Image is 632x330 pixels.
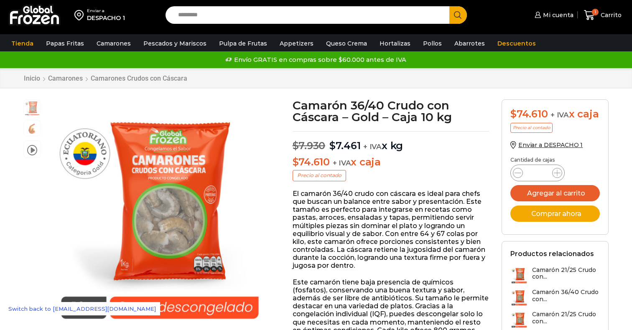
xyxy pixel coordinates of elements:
[90,74,188,82] a: Camarones Crudos con Cáscara
[510,108,600,120] div: x caja
[92,36,135,51] a: Camarones
[510,157,600,163] p: Cantidad de cajas
[293,156,489,168] p: x caja
[550,111,569,119] span: + IVA
[333,159,351,167] span: + IVA
[518,141,583,149] span: Enviar a DESPACHO 1
[42,36,88,51] a: Papas Fritas
[532,267,600,281] h3: Camarón 21/25 Crudo con...
[24,120,41,137] span: camaron-con-cascara
[23,74,188,82] nav: Breadcrumb
[592,9,599,15] span: 1
[215,36,271,51] a: Pulpa de Frutas
[510,267,600,284] a: Camarón 21/25 Crudo con...
[541,11,573,19] span: Mi cuenta
[4,302,160,315] a: Switch back to [EMAIL_ADDRESS][DOMAIN_NAME]
[510,250,594,258] h2: Productos relacionados
[293,131,489,152] p: x kg
[293,156,330,168] bdi: 74.610
[375,36,415,51] a: Hortalizas
[87,8,125,14] div: Enviar a
[139,36,211,51] a: Pescados y Mariscos
[45,99,275,329] img: PM04004022
[24,100,41,117] span: PM04004022
[48,74,83,82] a: Camarones
[293,140,299,152] span: $
[510,289,600,307] a: Camarón 36/40 Crudo con...
[532,289,600,303] h3: Camarón 36/40 Crudo con...
[329,140,361,152] bdi: 7.461
[510,206,600,222] button: Comprar ahora
[329,140,336,152] span: $
[293,156,299,168] span: $
[293,170,346,181] p: Precio al contado
[45,99,275,329] div: 1 / 3
[293,140,326,152] bdi: 7.930
[74,8,87,22] img: address-field-icon.svg
[7,36,38,51] a: Tienda
[322,36,371,51] a: Queso Crema
[510,141,583,149] a: Enviar a DESPACHO 1
[510,123,553,133] p: Precio al contado
[275,36,318,51] a: Appetizers
[510,185,600,201] button: Agregar al carrito
[450,36,489,51] a: Abarrotes
[510,311,600,329] a: Camarón 21/25 Crudo con...
[532,311,600,325] h3: Camarón 21/25 Crudo con...
[510,108,548,120] bdi: 74.610
[419,36,446,51] a: Pollos
[493,36,540,51] a: Descuentos
[23,74,41,82] a: Inicio
[530,167,545,179] input: Product quantity
[293,99,489,123] h1: Camarón 36/40 Crudo con Cáscara – Gold – Caja 10 kg
[293,190,489,270] p: El camarón 36/40 crudo con cáscara es ideal para chefs que buscan un balance entre sabor y presen...
[533,7,573,23] a: Mi cuenta
[87,14,125,22] div: DESPACHO 1
[449,6,467,24] button: Search button
[582,5,624,25] a: 1 Carrito
[599,11,622,19] span: Carrito
[510,108,517,120] span: $
[363,142,382,151] span: + IVA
